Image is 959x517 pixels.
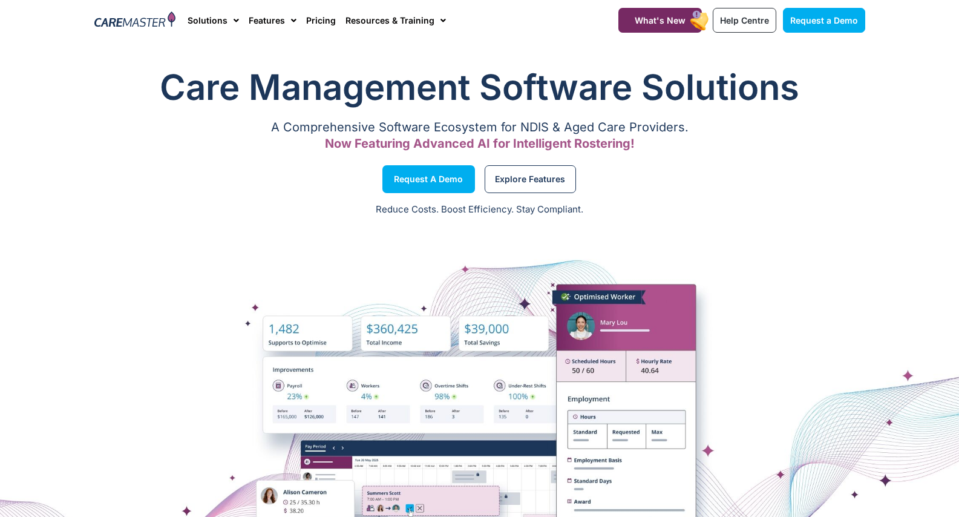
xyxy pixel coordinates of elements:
[720,15,769,25] span: Help Centre
[94,63,865,111] h1: Care Management Software Solutions
[325,136,635,151] span: Now Featuring Advanced AI for Intelligent Rostering!
[485,165,576,193] a: Explore Features
[635,15,686,25] span: What's New
[7,203,952,217] p: Reduce Costs. Boost Efficiency. Stay Compliant.
[382,165,475,193] a: Request a Demo
[94,123,865,131] p: A Comprehensive Software Ecosystem for NDIS & Aged Care Providers.
[94,12,176,30] img: CareMaster Logo
[790,15,858,25] span: Request a Demo
[495,176,565,182] span: Explore Features
[618,8,702,33] a: What's New
[783,8,865,33] a: Request a Demo
[394,176,463,182] span: Request a Demo
[713,8,776,33] a: Help Centre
